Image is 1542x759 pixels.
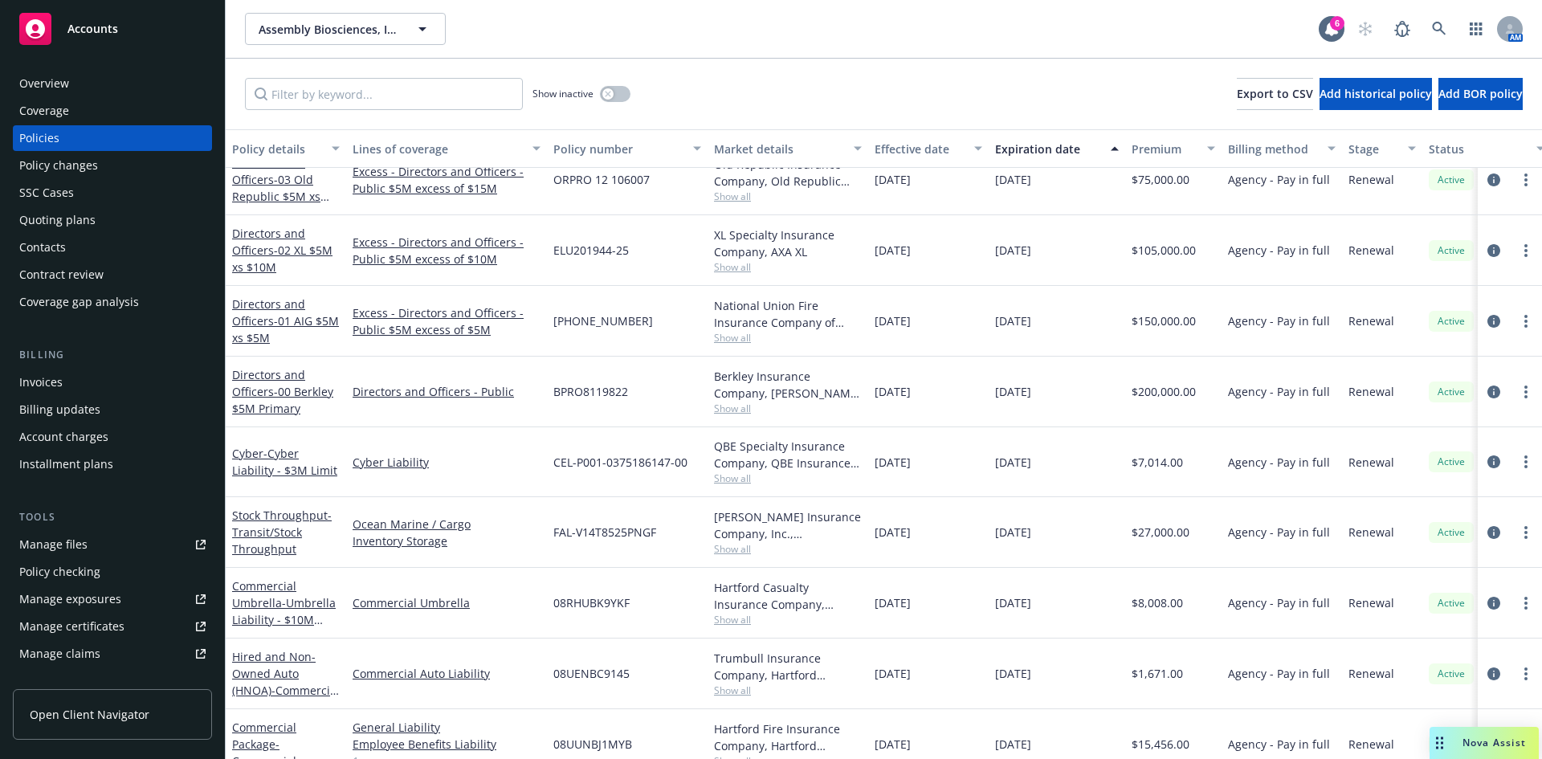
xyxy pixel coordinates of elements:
[1484,241,1503,260] a: circleInformation
[1348,383,1394,400] span: Renewal
[353,383,541,400] a: Directors and Officers - Public
[1516,452,1536,471] a: more
[19,641,100,667] div: Manage claims
[232,172,329,221] span: - 03 Old Republic $5M xs $15M
[259,21,398,38] span: Assembly Biosciences, Inc.
[1228,665,1330,682] span: Agency - Pay in full
[19,207,96,233] div: Quoting plans
[995,736,1031,753] span: [DATE]
[1516,382,1536,402] a: more
[1348,312,1394,329] span: Renewal
[353,719,541,736] a: General Liability
[875,242,911,259] span: [DATE]
[19,397,100,422] div: Billing updates
[995,524,1031,541] span: [DATE]
[1125,129,1222,168] button: Premium
[1348,454,1394,471] span: Renewal
[1484,452,1503,471] a: circleInformation
[353,234,541,267] a: Excess - Directors and Officers - Public $5M excess of $10M
[1222,129,1342,168] button: Billing method
[232,384,333,416] span: - 00 Berkley $5M Primary
[232,141,322,157] div: Policy details
[19,586,121,612] div: Manage exposures
[232,683,340,715] span: - Commercial Auto Liability
[1435,385,1467,399] span: Active
[553,665,630,682] span: 08UENBC9145
[232,649,340,715] a: Hired and Non-Owned Auto (HNOA)
[875,594,911,611] span: [DATE]
[714,684,862,697] span: Show all
[995,454,1031,471] span: [DATE]
[714,190,862,203] span: Show all
[1228,141,1318,157] div: Billing method
[553,312,653,329] span: [PHONE_NUMBER]
[1228,383,1330,400] span: Agency - Pay in full
[245,78,523,110] input: Filter by keyword...
[232,446,337,478] a: Cyber
[1132,383,1196,400] span: $200,000.00
[1484,312,1503,331] a: circleInformation
[13,397,212,422] a: Billing updates
[232,595,336,644] span: - Umbrella Liability - $10M Limit
[995,141,1101,157] div: Expiration date
[1330,16,1344,31] div: 6
[1132,736,1189,753] span: $15,456.00
[13,369,212,395] a: Invoices
[714,368,862,402] div: Berkley Insurance Company, [PERSON_NAME] Corporation
[714,260,862,274] span: Show all
[1516,312,1536,331] a: more
[1132,454,1183,471] span: $7,014.00
[553,454,687,471] span: CEL-P001-0375186147-00
[1386,13,1418,45] a: Report a Bug
[547,129,708,168] button: Policy number
[13,180,212,206] a: SSC Cases
[19,71,69,96] div: Overview
[553,524,656,541] span: FAL-V14T8525PNGF
[1516,241,1536,260] a: more
[1320,86,1432,101] span: Add historical policy
[19,98,69,124] div: Coverage
[13,509,212,525] div: Tools
[13,424,212,450] a: Account charges
[13,641,212,667] a: Manage claims
[19,532,88,557] div: Manage files
[346,129,547,168] button: Lines of coverage
[714,613,862,626] span: Show all
[1438,86,1523,101] span: Add BOR policy
[989,129,1125,168] button: Expiration date
[1438,78,1523,110] button: Add BOR policy
[1228,524,1330,541] span: Agency - Pay in full
[714,508,862,542] div: [PERSON_NAME] Insurance Company, Inc., [PERSON_NAME] Group, [PERSON_NAME] Cargo
[19,369,63,395] div: Invoices
[1348,242,1394,259] span: Renewal
[1462,736,1526,749] span: Nova Assist
[1132,171,1189,188] span: $75,000.00
[353,736,541,753] a: Employee Benefits Liability
[1348,141,1398,157] div: Stage
[714,720,862,754] div: Hartford Fire Insurance Company, Hartford Insurance Group
[875,665,911,682] span: [DATE]
[232,313,339,345] span: - 01 AIG $5M xs $5M
[353,141,523,157] div: Lines of coverage
[13,6,212,51] a: Accounts
[232,226,332,275] a: Directors and Officers
[353,304,541,338] a: Excess - Directors and Officers - Public $5M excess of $5M
[1484,382,1503,402] a: circleInformation
[353,533,541,549] a: Inventory Storage
[232,243,332,275] span: - 02 XL $5M xs $10M
[875,312,911,329] span: [DATE]
[714,438,862,471] div: QBE Specialty Insurance Company, QBE Insurance Group, RT Specialty Insurance Services, LLC (RSG S...
[1484,594,1503,613] a: circleInformation
[1132,242,1196,259] span: $105,000.00
[13,235,212,260] a: Contacts
[1435,243,1467,258] span: Active
[553,171,650,188] span: ORPRO 12 106007
[19,262,104,288] div: Contract review
[875,383,911,400] span: [DATE]
[13,586,212,612] span: Manage exposures
[1320,78,1432,110] button: Add historical policy
[13,668,212,694] a: Manage BORs
[1348,171,1394,188] span: Renewal
[708,129,868,168] button: Market details
[13,207,212,233] a: Quoting plans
